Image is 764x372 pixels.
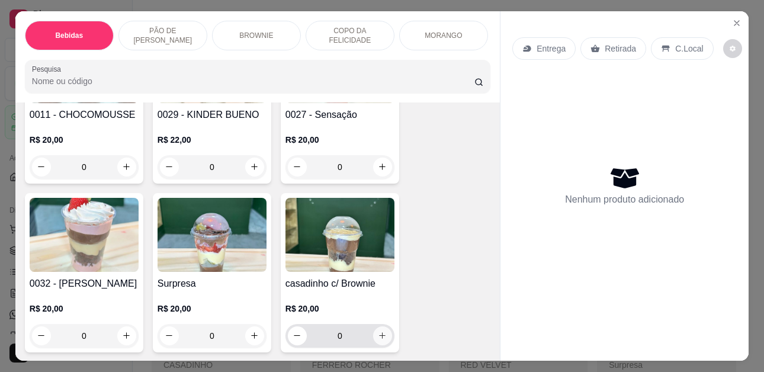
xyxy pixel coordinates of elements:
[30,134,139,146] p: R$ 20,00
[158,108,267,122] h4: 0029 - KINDER BUENO
[30,198,139,272] img: product-image
[285,277,394,291] h4: casadinho c/ Brownie
[288,326,307,345] button: decrease-product-quantity
[285,198,394,272] img: product-image
[30,277,139,291] h4: 0032 - [PERSON_NAME]
[285,108,394,122] h4: 0027 - Sensação
[30,108,139,122] h4: 0011 - CHOCOMOUSSE
[373,158,392,177] button: increase-product-quantity
[158,277,267,291] h4: Surpresa
[727,14,746,33] button: Close
[160,326,179,345] button: decrease-product-quantity
[675,43,703,54] p: C.Local
[32,64,65,74] label: Pesquisa
[117,326,136,345] button: increase-product-quantity
[129,26,197,45] p: PÃO DE [PERSON_NAME]
[425,31,462,40] p: MORANGO
[55,31,83,40] p: Bebidas
[285,303,394,315] p: R$ 20,00
[723,39,742,58] button: decrease-product-quantity
[245,158,264,177] button: increase-product-quantity
[285,134,394,146] p: R$ 20,00
[537,43,566,54] p: Entrega
[316,26,384,45] p: COPO DA FELICIDADE
[288,158,307,177] button: decrease-product-quantity
[239,31,273,40] p: BROWNIE
[158,198,267,272] img: product-image
[32,326,51,345] button: decrease-product-quantity
[32,75,474,87] input: Pesquisa
[245,326,264,345] button: increase-product-quantity
[32,158,51,177] button: decrease-product-quantity
[605,43,636,54] p: Retirada
[160,158,179,177] button: decrease-product-quantity
[565,193,684,207] p: Nenhum produto adicionado
[158,134,267,146] p: R$ 22,00
[373,326,392,345] button: increase-product-quantity
[117,158,136,177] button: increase-product-quantity
[30,303,139,315] p: R$ 20,00
[158,303,267,315] p: R$ 20,00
